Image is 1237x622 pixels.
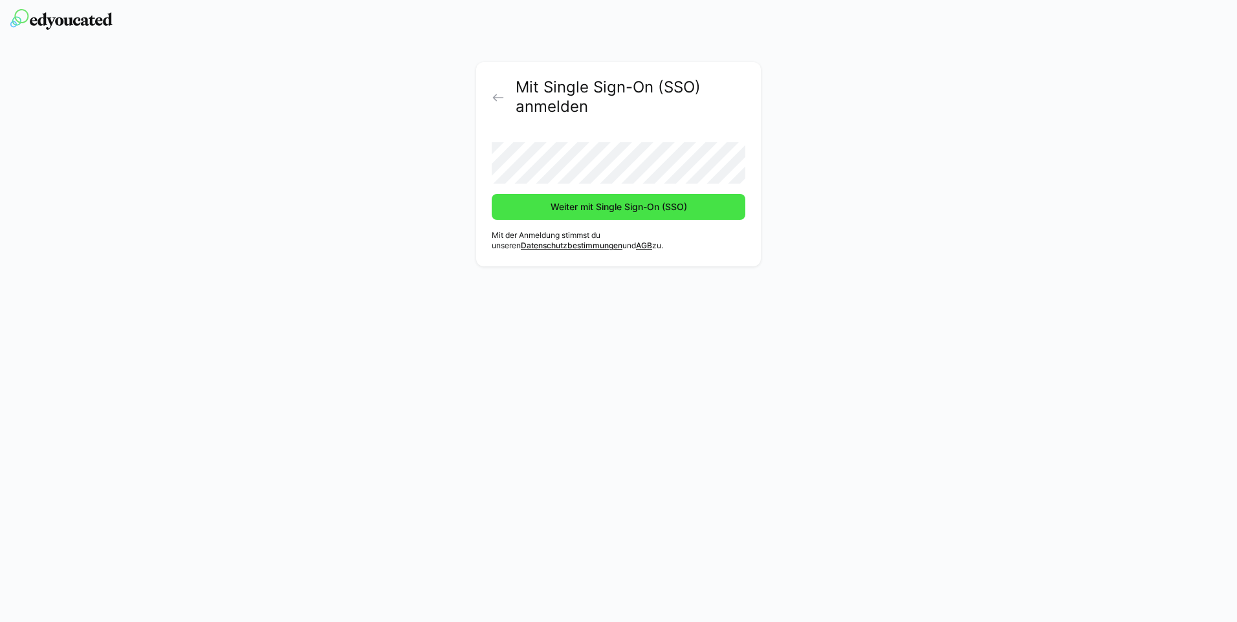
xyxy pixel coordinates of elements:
[521,241,622,250] a: Datenschutzbestimmungen
[492,230,745,251] p: Mit der Anmeldung stimmst du unseren und zu.
[492,194,745,220] button: Weiter mit Single Sign-On (SSO)
[10,9,113,30] img: edyoucated
[549,200,689,213] span: Weiter mit Single Sign-On (SSO)
[636,241,652,250] a: AGB
[516,78,745,116] h2: Mit Single Sign-On (SSO) anmelden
